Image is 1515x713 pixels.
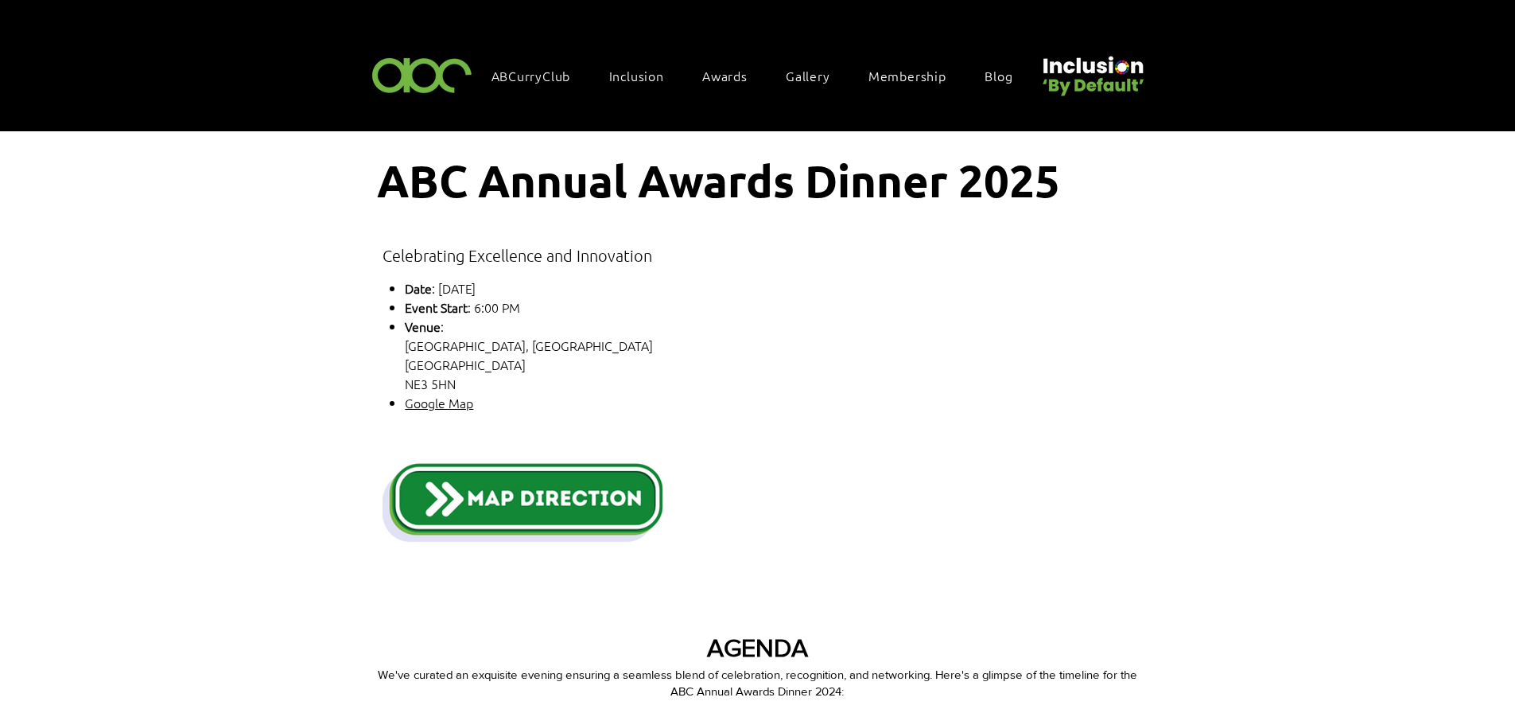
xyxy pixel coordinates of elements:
span: Event Start [405,298,468,316]
p: We've curated an exquisite evening ensuring a seamless blend of celebration, recognition, and net... [377,666,1138,699]
img: ABC-Logo-Blank-Background-01-01-2.png [367,51,477,98]
span: AGENDA [707,633,808,661]
a: Gallery [778,59,854,92]
span: Venue [405,318,441,335]
span: Date [405,279,432,297]
span: Awards [702,67,748,84]
img: Untitled design (22).png [1037,43,1147,98]
span: Blog [985,67,1012,84]
span: Gallery [786,67,830,84]
span: Inclusion [609,67,664,84]
a: Membership [860,59,970,92]
p: : [GEOGRAPHIC_DATA], [GEOGRAPHIC_DATA] [GEOGRAPHIC_DATA] NE3 5HN [405,317,943,393]
a: Google Map [405,394,473,411]
span: ABC Annual Awards Dinner 2025 [377,152,1060,208]
span: ABCurryClub [491,67,571,84]
nav: Site [484,59,1037,92]
p: : [DATE] [405,279,943,298]
img: Blue Modern Game Button Twitch Panel.png [383,458,662,546]
span: Membership [868,67,946,84]
span: Celebrating Excellence and Innovation [383,246,652,265]
div: Awards [694,59,771,92]
a: ABCurryClub [484,59,595,92]
p: : 6:00 PM [405,298,943,317]
div: Inclusion [601,59,688,92]
a: Blog [977,59,1036,92]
